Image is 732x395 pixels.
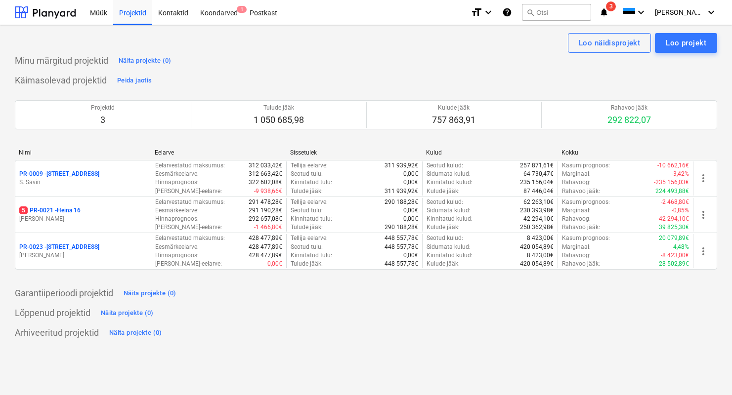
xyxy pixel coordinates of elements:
div: PR-0009 -[STREET_ADDRESS]S. Savin [19,170,147,187]
div: 5PR-0021 -Heina 16[PERSON_NAME] [19,206,147,223]
p: 290 188,28€ [385,223,418,232]
div: Loo projekt [666,37,706,49]
p: Kinnitatud tulu : [291,178,332,187]
p: Tellija eelarve : [291,234,328,242]
p: -2 468,80€ [661,198,689,206]
p: Kinnitatud tulu : [291,251,332,260]
p: Hinnaprognoos : [155,215,199,223]
p: [PERSON_NAME]-eelarve : [155,187,222,196]
p: 292 822,07 [607,114,651,126]
p: -42 294,10€ [657,215,689,223]
p: Tulude jääk : [291,223,323,232]
p: -10 662,16€ [657,161,689,170]
p: -3,42% [672,170,689,178]
p: 230 393,98€ [520,206,554,215]
p: 312 033,42€ [249,161,282,170]
div: Kulud [426,149,554,156]
p: 291 190,28€ [249,206,282,215]
span: more_vert [697,172,709,184]
p: PR-0009 - [STREET_ADDRESS] [19,170,99,178]
p: 3 [91,114,115,126]
p: Tulude jääk [254,104,304,112]
p: Kasumiprognoos : [562,198,610,206]
span: more_vert [697,245,709,257]
p: 312 663,42€ [249,170,282,178]
p: Kulude jääk : [427,223,460,232]
p: Rahavoog : [562,215,591,223]
p: 757 863,91 [432,114,475,126]
p: 428 477,89€ [249,243,282,251]
iframe: Chat Widget [683,348,732,395]
p: Rahavoog : [562,251,591,260]
p: Seotud kulud : [427,234,463,242]
p: 290 188,28€ [385,198,418,206]
p: 8 423,00€ [527,251,554,260]
div: Peida jaotis [117,75,152,86]
p: -0,85% [672,206,689,215]
p: Kinnitatud kulud : [427,215,473,223]
p: Hinnaprognoos : [155,178,199,187]
p: Sidumata kulud : [427,170,471,178]
p: -235 156,03€ [654,178,689,187]
span: more_vert [697,209,709,221]
p: Hinnaprognoos : [155,251,199,260]
p: Marginaal : [562,243,591,251]
p: Kulude jääk : [427,260,460,268]
p: Rahavoo jääk : [562,187,600,196]
p: 0,00€ [403,178,418,187]
div: Näita projekte (0) [101,308,154,319]
button: Näita projekte (0) [107,325,165,341]
p: 8 423,00€ [527,234,554,242]
p: 448 557,78€ [385,260,418,268]
p: Sidumata kulud : [427,243,471,251]
p: 291 478,28€ [249,198,282,206]
span: 1 [237,6,247,13]
p: Garantiiperioodi projektid [15,287,113,299]
p: 42 294,10€ [523,215,554,223]
p: -8 423,00€ [661,251,689,260]
p: Marginaal : [562,170,591,178]
p: Tellija eelarve : [291,198,328,206]
p: 0,00€ [267,260,282,268]
p: Rahavoog : [562,178,591,187]
div: Loo näidisprojekt [579,37,640,49]
div: Näita projekte (0) [124,288,176,299]
div: Kokku [561,149,689,156]
p: 0,00€ [403,251,418,260]
p: 428 477,89€ [249,234,282,242]
p: 311 939,92€ [385,161,418,170]
button: Näita projekte (0) [121,285,179,301]
p: Rahavoo jääk : [562,223,600,232]
p: Sidumata kulud : [427,206,471,215]
p: Eesmärkeelarve : [155,206,199,215]
p: Minu märgitud projektid [15,55,108,67]
p: Seotud kulud : [427,198,463,206]
button: Näita projekte (0) [98,305,156,321]
div: Sissetulek [290,149,418,156]
p: Käimasolevad projektid [15,75,107,86]
div: Näita projekte (0) [109,327,162,339]
p: 235 156,04€ [520,178,554,187]
p: 224 493,88€ [655,187,689,196]
p: 28 502,89€ [659,260,689,268]
p: 420 054,89€ [520,260,554,268]
p: 257 871,61€ [520,161,554,170]
p: Kulude jääk [432,104,475,112]
p: Tellija eelarve : [291,161,328,170]
span: 5 [19,206,28,214]
p: PR-0023 - [STREET_ADDRESS] [19,243,99,251]
p: S. Savin [19,178,147,187]
p: 0,00€ [403,170,418,178]
div: Näita projekte (0) [119,55,172,67]
p: 62 263,10€ [523,198,554,206]
p: Kinnitatud kulud : [427,178,473,187]
p: 0,00€ [403,206,418,215]
p: Marginaal : [562,206,591,215]
p: Eesmärkeelarve : [155,170,199,178]
p: 20 079,89€ [659,234,689,242]
button: Loo näidisprojekt [568,33,651,53]
p: Kinnitatud kulud : [427,251,473,260]
p: [PERSON_NAME]-eelarve : [155,223,222,232]
button: Loo projekt [655,33,717,53]
p: Seotud tulu : [291,206,323,215]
